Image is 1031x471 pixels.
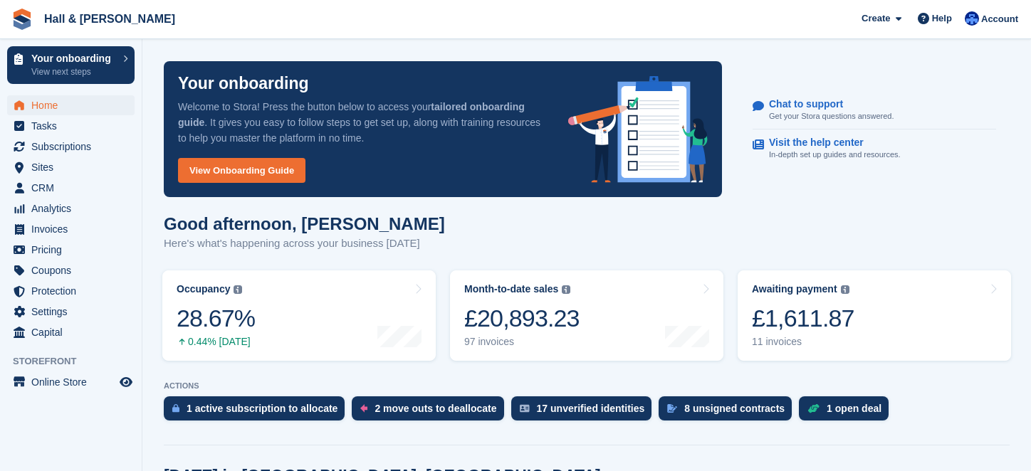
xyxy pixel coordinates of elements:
div: 1 open deal [827,403,881,414]
a: Hall & [PERSON_NAME] [38,7,181,31]
p: ACTIONS [164,381,1010,391]
a: Awaiting payment £1,611.87 11 invoices [738,270,1011,361]
div: 17 unverified identities [537,403,645,414]
img: Claire Banham [965,11,979,26]
span: Sites [31,157,117,177]
a: menu [7,260,135,280]
a: Month-to-date sales £20,893.23 97 invoices [450,270,723,361]
a: Chat to support Get your Stora questions answered. [753,91,996,130]
div: 1 active subscription to allocate [187,403,337,414]
p: Visit the help center [769,137,889,149]
span: Invoices [31,219,117,239]
div: Occupancy [177,283,230,295]
a: menu [7,199,135,218]
div: 8 unsigned contracts [684,403,785,414]
p: Your onboarding [31,53,116,63]
span: Coupons [31,260,117,280]
img: onboarding-info-6c161a55d2c0e0a8cae90662b2fe09162a5109e8cc188191df67fb4f79e88e88.svg [568,76,708,183]
span: Subscriptions [31,137,117,157]
p: View next steps [31,65,116,78]
p: Your onboarding [178,75,309,92]
a: menu [7,302,135,322]
a: menu [7,240,135,260]
span: Analytics [31,199,117,218]
span: Pricing [31,240,117,260]
p: Get your Stora questions answered. [769,110,894,122]
p: In-depth set up guides and resources. [769,149,901,161]
a: menu [7,137,135,157]
a: Occupancy 28.67% 0.44% [DATE] [162,270,436,361]
span: Home [31,95,117,115]
div: 0.44% [DATE] [177,336,255,348]
p: Chat to support [769,98,882,110]
a: menu [7,95,135,115]
h1: Good afternoon, [PERSON_NAME] [164,214,445,233]
a: menu [7,116,135,136]
img: icon-info-grey-7440780725fd019a000dd9b08b2336e03edf1995a4989e88bcd33f0948082b44.svg [562,285,570,294]
p: Here's what's happening across your business [DATE] [164,235,445,252]
a: 17 unverified identities [511,396,659,428]
span: CRM [31,178,117,198]
p: Welcome to Stora! Press the button below to access your . It gives you easy to follow steps to ge... [178,99,545,146]
div: 2 move outs to deallocate [375,403,496,414]
a: menu [7,157,135,177]
a: Your onboarding View next steps [7,46,135,84]
img: icon-info-grey-7440780725fd019a000dd9b08b2336e03edf1995a4989e88bcd33f0948082b44.svg [234,285,242,294]
img: deal-1b604bf984904fb50ccaf53a9ad4b4a5d6e5aea283cecdc64d6e3604feb123c2.svg [807,403,820,413]
span: Storefront [13,354,142,369]
img: move_outs_to_deallocate_icon-f764333ba52eb49d3ac5e1228854f67142a1ed5810a6f6cc68b1a99e826820c5.svg [360,404,367,413]
img: icon-info-grey-7440780725fd019a000dd9b08b2336e03edf1995a4989e88bcd33f0948082b44.svg [841,285,849,294]
div: 11 invoices [752,336,854,348]
div: Month-to-date sales [464,283,558,295]
span: Help [932,11,952,26]
span: Settings [31,302,117,322]
a: View Onboarding Guide [178,158,305,183]
div: Awaiting payment [752,283,837,295]
a: Preview store [117,374,135,391]
a: menu [7,322,135,342]
div: 97 invoices [464,336,580,348]
a: 1 active subscription to allocate [164,396,352,428]
a: 1 open deal [799,396,896,428]
a: menu [7,372,135,392]
span: Protection [31,281,117,301]
img: stora-icon-8386f47178a22dfd0bd8f6a31ec36ba5ce8667c1dd55bd0f319d3a0aa187defe.svg [11,9,33,30]
img: active_subscription_to_allocate_icon-d502201f5373d7db506a760aba3b589e785aa758c864c3986d89f69b8ff3... [172,403,179,413]
span: Tasks [31,116,117,136]
img: verify_identity-adf6edd0f0f0b5bbfe63781bf79b02c33cf7c696d77639b501bdc392416b5a36.svg [520,404,530,413]
div: £1,611.87 [752,304,854,333]
span: Capital [31,322,117,342]
span: Online Store [31,372,117,392]
div: 28.67% [177,304,255,333]
img: contract_signature_icon-13c848040528278c33f63329250d36e43548de30e8caae1d1a13099fd9432cc5.svg [667,404,677,413]
a: menu [7,281,135,301]
a: 8 unsigned contracts [659,396,799,428]
a: menu [7,219,135,239]
span: Create [862,11,890,26]
a: 2 move outs to deallocate [352,396,511,428]
a: Visit the help center In-depth set up guides and resources. [753,129,996,168]
div: £20,893.23 [464,304,580,333]
a: menu [7,178,135,198]
span: Account [981,12,1018,26]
